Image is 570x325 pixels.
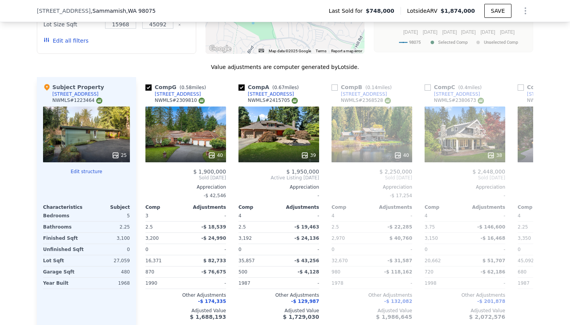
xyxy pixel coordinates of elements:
[238,83,302,91] div: Comp A
[126,8,155,14] span: , WA 98075
[204,193,226,198] span: -$ 42,546
[248,91,294,97] div: [STREET_ADDRESS]
[291,299,319,304] span: -$ 129,987
[286,169,319,175] span: $ 1,950,000
[455,85,485,90] span: ( miles)
[482,258,505,263] span: $ 51,707
[145,258,162,263] span: 16,371
[518,222,556,232] div: 2.25
[385,98,391,104] img: NWMLS Logo
[269,49,311,53] span: Map data ©2025 Google
[332,308,412,314] div: Adjusted Value
[480,29,495,35] text: [DATE]
[176,85,209,90] span: ( miles)
[409,40,421,45] text: 98075
[88,233,130,244] div: 3,100
[332,213,335,218] span: 4
[425,269,434,275] span: 720
[484,4,511,18] button: SAVE
[155,97,205,104] div: NWMLS # 2309810
[331,49,362,53] a: Report a map error
[480,236,505,241] span: -$ 16,468
[434,91,480,97] div: [STREET_ADDRESS]
[387,258,412,263] span: -$ 31,587
[292,98,298,104] img: NWMLS Logo
[199,98,205,104] img: NWMLS Logo
[366,7,394,15] span: $748,000
[332,222,370,232] div: 2.5
[269,85,302,90] span: ( miles)
[274,85,285,90] span: 0.67
[203,258,226,263] span: $ 82,733
[332,258,348,263] span: 32,670
[91,7,156,15] span: , Sammamish
[423,29,437,35] text: [DATE]
[186,204,226,210] div: Adjustments
[181,85,192,90] span: 0.58
[43,278,85,289] div: Year Built
[440,8,475,14] span: $1,874,000
[484,40,518,45] text: Unselected Comp
[96,98,102,104] img: NWMLS Logo
[372,204,412,210] div: Adjustments
[280,210,319,221] div: -
[438,40,468,45] text: Selected Comp
[238,213,242,218] span: 4
[248,97,298,104] div: NWMLS # 2415705
[466,244,505,255] div: -
[88,278,130,289] div: 1968
[238,269,247,275] span: 500
[332,184,412,190] div: Appreciation
[88,255,130,266] div: 27,059
[469,314,505,320] span: $ 2,072,576
[238,204,279,210] div: Comp
[238,91,294,97] a: [STREET_ADDRESS]
[198,299,226,304] span: -$ 174,335
[332,292,412,298] div: Other Adjustments
[43,222,85,232] div: Bathrooms
[145,175,226,181] span: Sold [DATE]
[88,267,130,277] div: 480
[425,190,505,201] div: -
[238,222,277,232] div: 2.5
[280,278,319,289] div: -
[294,258,319,263] span: -$ 43,256
[294,224,319,230] span: -$ 19,463
[442,29,457,35] text: [DATE]
[208,151,223,159] div: 40
[43,169,130,175] button: Edit structure
[238,258,255,263] span: 35,857
[207,44,233,54] img: Google
[207,44,233,54] a: Open this area in Google Maps (opens a new window)
[145,236,159,241] span: 3,200
[301,151,316,159] div: 39
[518,278,556,289] div: 1987
[37,63,533,71] div: Value adjustments are computer generated by Lotside .
[43,83,104,91] div: Subject Property
[37,7,91,15] span: [STREET_ADDRESS]
[373,244,412,255] div: -
[425,91,480,97] a: [STREET_ADDRESS]
[145,222,184,232] div: 2.5
[279,204,319,210] div: Adjustments
[425,258,441,263] span: 20,662
[43,37,88,45] button: Edit all filters
[518,3,533,19] button: Show Options
[341,91,387,97] div: [STREET_ADDRESS]
[518,204,558,210] div: Comp
[294,236,319,241] span: -$ 24,136
[316,49,326,53] a: Terms
[52,97,102,104] div: NWMLS # 1223464
[425,247,428,252] span: 0
[145,292,226,298] div: Other Adjustments
[88,244,130,255] div: 0
[518,236,531,241] span: 3,350
[478,98,484,104] img: NWMLS Logo
[43,19,100,30] div: Lot Size Sqft
[425,175,505,181] span: Sold [DATE]
[425,213,428,218] span: 4
[238,308,319,314] div: Adjusted Value
[518,258,534,263] span: 45,092
[332,91,387,97] a: [STREET_ADDRESS]
[238,190,319,201] div: -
